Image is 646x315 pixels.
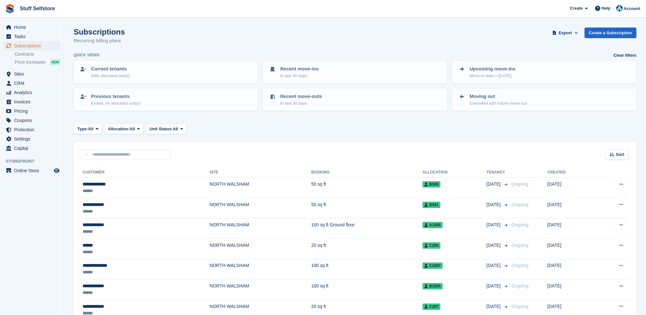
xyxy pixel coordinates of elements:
[108,126,129,132] span: Allocation:
[129,126,135,132] span: All
[14,32,53,41] span: Tasks
[264,89,446,110] a: Recent move-outs In last 30 days
[5,4,15,13] img: stora-icon-8386f47178a22dfd0bd8f6a31ec36ba5ce8667c1dd55bd0f319d3a0aa187defe.svg
[14,134,53,143] span: Settings
[14,125,53,134] span: Protection
[453,61,636,83] a: Upcoming move-ins Move-in date > [DATE]
[53,167,61,174] a: Preview store
[50,59,61,65] div: NEW
[91,93,141,100] p: Previous tenants
[74,28,125,36] h1: Subscriptions
[14,23,53,32] span: Home
[14,41,53,50] span: Subscriptions
[511,243,528,248] span: Ongoing
[511,283,528,288] span: Ongoing
[3,144,61,153] a: menu
[511,182,528,187] span: Ongoing
[3,125,61,134] a: menu
[3,97,61,106] a: menu
[3,79,61,88] a: menu
[422,242,440,249] span: C204
[14,97,53,106] span: Invoices
[487,242,502,249] span: [DATE]
[209,238,311,259] td: NORTH WALSHAM
[280,93,322,100] p: Recent move-outs
[14,107,53,116] span: Pricing
[88,126,94,132] span: All
[74,61,257,83] a: Current tenants With allocated unit(s)
[150,126,173,132] span: Unit Status:
[422,262,442,269] span: C1007
[209,218,311,239] td: NORTH WALSHAM
[613,52,636,59] a: Clear filters
[616,151,624,158] span: Sort
[3,32,61,41] a: menu
[14,69,53,78] span: Sites
[280,100,322,107] p: In last 30 days
[17,3,57,14] a: Stuff Selfstore
[487,181,502,188] span: [DATE]
[3,116,61,125] a: menu
[74,124,102,134] button: Type: All
[264,61,446,83] a: Recent move-ins In last 30 days
[3,88,61,97] a: menu
[3,134,61,143] a: menu
[74,37,125,44] p: Recurring billing plans
[14,166,53,175] span: Online Store
[209,259,311,279] td: NORTH WALSHAM
[209,198,311,218] td: NORTH WALSHAM
[570,5,583,12] span: Create
[311,218,423,239] td: 100 sq ft Ground floor
[3,41,61,50] a: menu
[422,202,440,208] span: B501
[453,89,636,110] a: Moving out Cancelled with future move-out
[77,126,88,132] span: Type:
[547,198,594,218] td: [DATE]
[470,100,527,107] p: Cancelled with future move-out
[311,198,423,218] td: 50 sq ft
[91,100,141,107] p: Ended, no allocated unit(s)
[511,263,528,268] span: Ongoing
[280,65,319,73] p: Recent move-ins
[511,304,528,309] span: Ongoing
[487,303,502,310] span: [DATE]
[14,144,53,153] span: Capital
[511,222,528,227] span: Ongoing
[487,167,509,178] th: Tenancy
[487,222,502,228] span: [DATE]
[311,259,423,279] td: 100 sq ft
[547,238,594,259] td: [DATE]
[3,69,61,78] a: menu
[3,23,61,32] a: menu
[487,262,502,269] span: [DATE]
[311,238,423,259] td: 20 sq ft
[422,181,440,188] span: B505
[14,116,53,125] span: Coupons
[3,166,61,175] a: menu
[547,259,594,279] td: [DATE]
[547,178,594,198] td: [DATE]
[14,79,53,88] span: CRM
[311,178,423,198] td: 50 sq ft
[487,201,502,208] span: [DATE]
[487,283,502,289] span: [DATE]
[422,222,442,228] span: A1005
[547,279,594,300] td: [DATE]
[547,167,594,178] th: Created
[624,5,640,12] span: Account
[3,107,61,116] a: menu
[81,167,209,178] th: Customer
[15,59,45,65] span: Price increases
[616,5,623,12] img: Simon Gardner
[91,65,130,73] p: Current tenants
[547,218,594,239] td: [DATE]
[422,167,487,178] th: Allocation
[15,51,61,57] a: Contracts
[601,5,610,12] span: Help
[511,202,528,207] span: Ongoing
[209,167,311,178] th: Site
[311,167,423,178] th: Booking
[146,124,187,134] button: Unit Status: All
[559,30,572,36] span: Export
[104,124,143,134] button: Allocation: All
